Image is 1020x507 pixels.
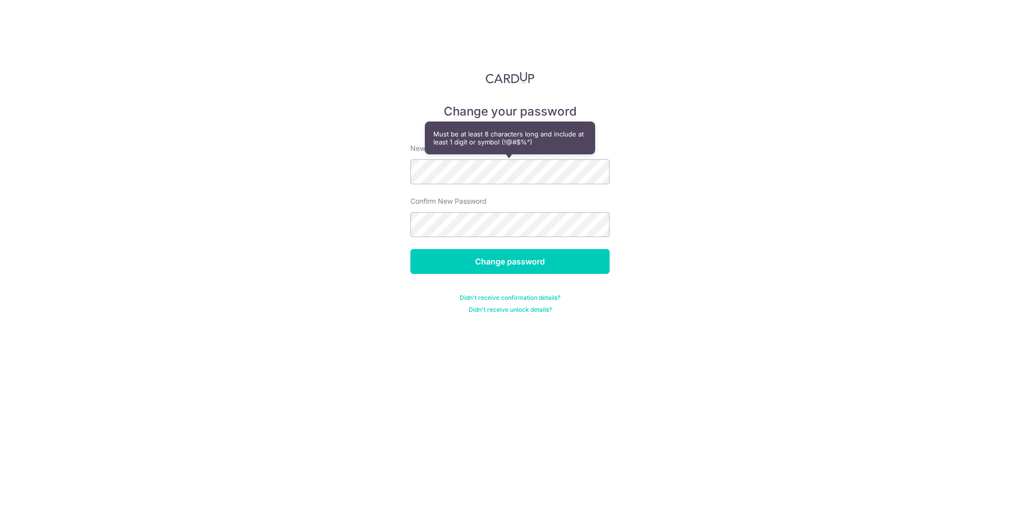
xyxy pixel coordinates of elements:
[410,249,610,274] input: Change password
[486,72,534,84] img: CardUp Logo
[460,294,560,302] a: Didn't receive confirmation details?
[410,196,487,206] label: Confirm New Password
[410,143,459,153] label: New password
[425,122,595,154] div: Must be at least 8 characters long and include at least 1 digit or symbol (!@#$%^)
[469,306,552,314] a: Didn't receive unlock details?
[410,104,610,120] h5: Change your password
